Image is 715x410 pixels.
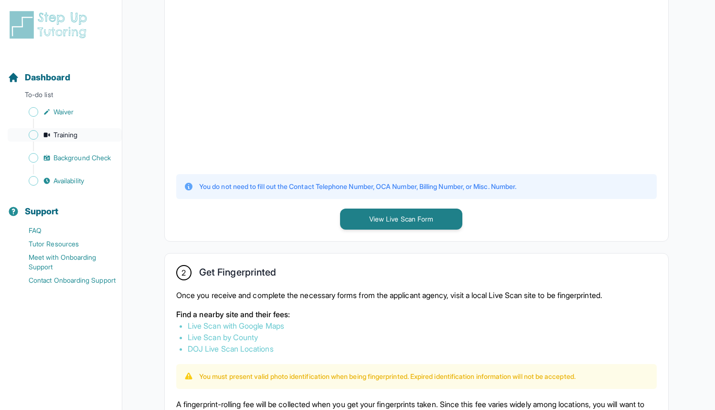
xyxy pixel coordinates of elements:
[8,10,93,40] img: logo
[53,107,74,117] span: Waiver
[340,214,462,223] a: View Live Scan Form
[188,321,284,331] a: Live Scan with Google Maps
[4,189,118,222] button: Support
[4,90,118,103] p: To-do list
[8,105,122,119] a: Waiver
[8,251,122,274] a: Meet with Onboarding Support
[176,289,657,301] p: Once you receive and complete the necessary forms from the applicant agency, visit a local Live S...
[25,71,70,84] span: Dashboard
[25,205,59,218] span: Support
[8,71,70,84] a: Dashboard
[181,267,186,278] span: 2
[8,237,122,251] a: Tutor Resources
[8,128,122,142] a: Training
[8,151,122,165] a: Background Check
[53,153,111,163] span: Background Check
[8,174,122,188] a: Availability
[199,266,276,282] h2: Get Fingerprinted
[199,182,516,191] p: You do not need to fill out the Contact Telephone Number, OCA Number, Billing Number, or Misc. Nu...
[199,372,576,381] p: You must present valid photo identification when being fingerprinted. Expired identification info...
[8,224,122,237] a: FAQ
[53,176,84,186] span: Availability
[188,332,258,342] a: Live Scan by County
[188,344,274,354] a: DOJ Live Scan Locations
[53,130,78,140] span: Training
[4,55,118,88] button: Dashboard
[340,209,462,230] button: View Live Scan Form
[176,309,657,320] p: Find a nearby site and their fees:
[8,274,122,287] a: Contact Onboarding Support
